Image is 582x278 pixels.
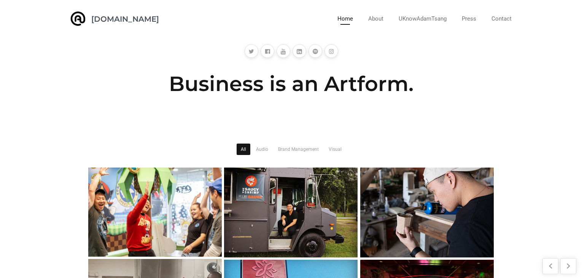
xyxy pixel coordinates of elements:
[462,13,476,25] a: Press
[70,11,86,26] img: image
[399,13,447,25] a: UKnowAdamTsang
[324,144,346,155] a: Visual
[237,144,250,155] a: All
[368,13,383,25] a: About
[91,15,159,23] a: [DOMAIN_NAME]
[337,13,353,25] a: Home
[274,144,323,155] a: Brand Management
[89,69,493,99] h2: Business is an Artform.
[252,144,272,155] a: Audio
[491,13,512,25] a: Contact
